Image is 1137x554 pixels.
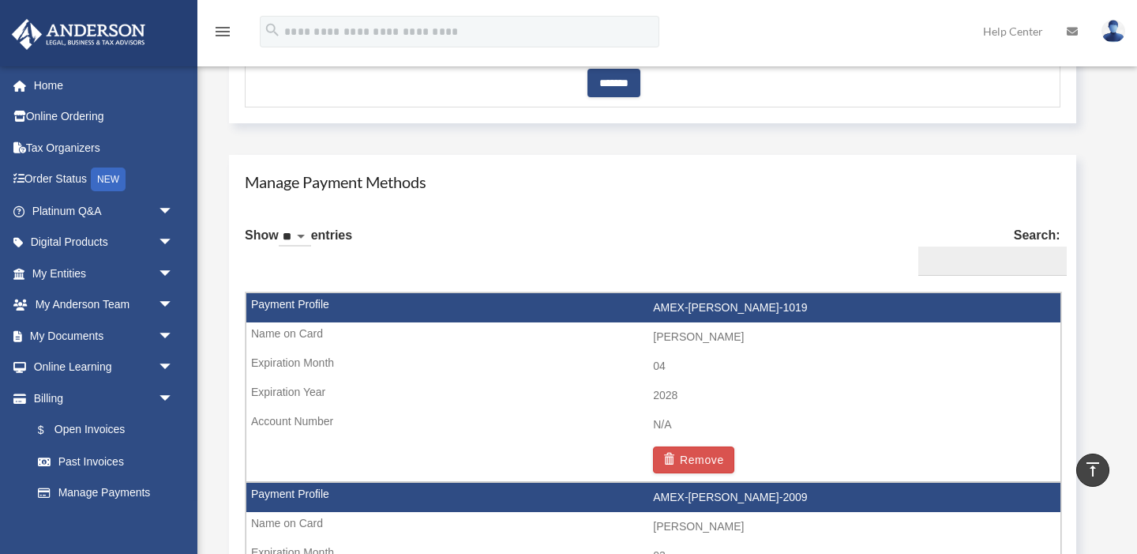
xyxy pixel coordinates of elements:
[91,168,126,191] div: NEW
[158,289,189,322] span: arrow_drop_down
[11,164,197,196] a: Order StatusNEW
[22,414,197,447] a: $Open Invoices
[1101,20,1125,43] img: User Pic
[158,227,189,259] span: arrow_drop_down
[245,171,1060,193] h4: Manage Payment Methods
[11,289,197,321] a: My Anderson Teamarrow_drop_down
[11,227,197,258] a: Digital Productsarrow_drop_down
[158,383,189,415] span: arrow_drop_down
[22,446,197,477] a: Past Invoices
[11,195,197,227] a: Platinum Q&Aarrow_drop_down
[22,477,189,509] a: Manage Payments
[158,352,189,384] span: arrow_drop_down
[912,224,1060,277] label: Search:
[213,22,232,41] i: menu
[1076,454,1109,487] a: vertical_align_top
[245,224,352,262] label: Show entries
[11,383,197,414] a: Billingarrow_drop_down
[246,293,1060,323] td: AMEX-[PERSON_NAME]-1019
[246,322,1060,352] td: [PERSON_NAME]
[213,28,232,41] a: menu
[246,512,1060,542] td: [PERSON_NAME]
[246,483,1060,513] td: AMEX-[PERSON_NAME]-2009
[11,132,197,164] a: Tax Organizers
[653,447,734,473] button: Remove
[158,320,189,352] span: arrow_drop_down
[11,70,197,101] a: Home
[11,352,197,383] a: Online Learningarrow_drop_down
[246,410,1060,440] td: N/A
[279,228,311,247] select: Showentries
[264,21,281,39] i: search
[918,247,1067,277] input: Search:
[158,195,189,228] span: arrow_drop_down
[246,352,1060,382] td: 04
[246,381,1060,411] td: 2028
[1083,460,1102,479] i: vertical_align_top
[11,101,197,133] a: Online Ordering
[158,258,189,290] span: arrow_drop_down
[47,420,54,440] span: $
[11,320,197,352] a: My Documentsarrow_drop_down
[7,19,150,50] img: Anderson Advisors Platinum Portal
[11,258,197,289] a: My Entitiesarrow_drop_down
